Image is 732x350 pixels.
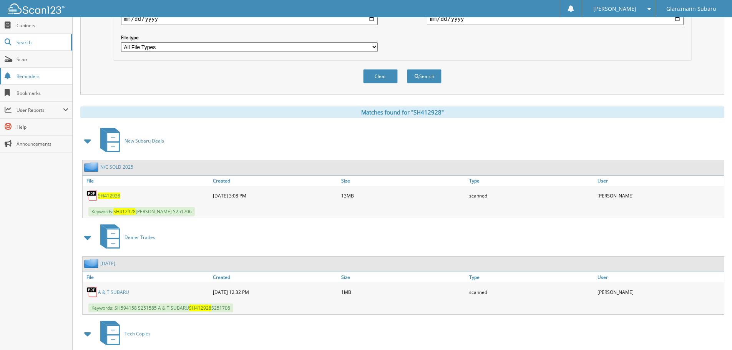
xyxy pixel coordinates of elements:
img: scan123-logo-white.svg [8,3,65,14]
span: Cabinets [17,22,68,29]
a: New Subaru Deals [96,126,164,156]
div: 13MB [339,188,468,203]
a: Type [467,272,596,282]
a: User [596,176,724,186]
span: Dealer Trades [124,234,155,241]
a: Dealer Trades [96,222,155,252]
span: Keywords: [PERSON_NAME] S251706 [88,207,195,216]
a: Created [211,272,339,282]
a: Created [211,176,339,186]
span: Announcements [17,141,68,147]
span: SH412928 [113,208,136,215]
span: Search [17,39,67,46]
button: Search [407,69,442,83]
a: File [83,176,211,186]
iframe: Chat Widget [694,313,732,350]
div: scanned [467,188,596,203]
span: Scan [17,56,68,63]
img: PDF.png [86,286,98,298]
input: end [427,13,684,25]
label: File type [121,34,378,41]
span: SH412928 [189,305,211,311]
a: File [83,272,211,282]
a: A & T SUBARU [98,289,129,295]
a: [DATE] [100,260,115,267]
span: [PERSON_NAME] [593,7,636,11]
span: Help [17,124,68,130]
button: Clear [363,69,398,83]
div: [DATE] 12:32 PM [211,284,339,300]
span: New Subaru Deals [124,138,164,144]
a: User [596,272,724,282]
a: Tech Copies [96,318,151,349]
a: Size [339,272,468,282]
img: folder2.png [84,259,100,268]
span: User Reports [17,107,63,113]
div: scanned [467,284,596,300]
div: [DATE] 3:08 PM [211,188,339,203]
div: [PERSON_NAME] [596,284,724,300]
a: N/C SOLD 2025 [100,164,133,170]
span: Tech Copies [124,330,151,337]
div: 1MB [339,284,468,300]
span: Reminders [17,73,68,80]
input: start [121,13,378,25]
img: PDF.png [86,190,98,201]
span: Bookmarks [17,90,68,96]
span: Keywords: SH594158 S251585 A & T SUBARU S251706 [88,304,233,312]
div: [PERSON_NAME] [596,188,724,203]
a: SH412928 [98,192,120,199]
div: Matches found for "SH412928" [80,106,724,118]
a: Size [339,176,468,186]
a: Type [467,176,596,186]
span: Glanzmann Subaru [666,7,716,11]
img: folder2.png [84,162,100,172]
